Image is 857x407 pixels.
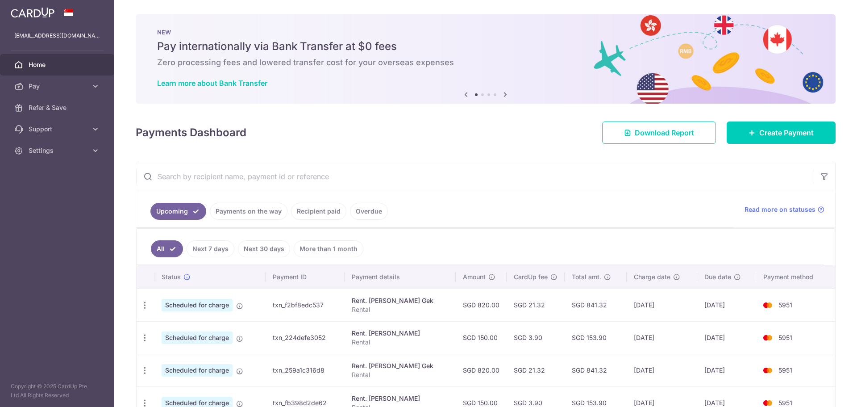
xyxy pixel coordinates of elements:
th: Payment method [756,265,835,289]
img: Bank transfer banner [136,14,836,104]
h5: Pay internationally via Bank Transfer at $0 fees [157,39,814,54]
a: Next 30 days [238,240,290,257]
span: Settings [29,146,87,155]
span: 5951 [778,399,792,407]
span: Home [29,60,87,69]
div: Rent. [PERSON_NAME] [352,394,449,403]
td: txn_259a1c316d8 [266,354,345,386]
a: Overdue [350,203,388,220]
div: Rent. [PERSON_NAME] Gek [352,296,449,305]
span: Due date [704,273,731,281]
span: 5951 [778,366,792,374]
img: Bank Card [759,332,777,343]
h6: Zero processing fees and lowered transfer cost for your overseas expenses [157,57,814,68]
td: [DATE] [697,354,756,386]
td: SGD 21.32 [507,354,565,386]
span: Status [162,273,181,281]
span: Read more on statuses [745,205,815,214]
td: [DATE] [627,289,697,321]
img: CardUp [11,7,54,18]
span: Download Report [635,127,694,138]
span: Support [29,125,87,134]
th: Payment ID [266,265,345,289]
a: Payments on the way [210,203,287,220]
a: Learn more about Bank Transfer [157,79,267,88]
span: Pay [29,82,87,91]
td: [DATE] [627,354,697,386]
a: Recipient paid [291,203,346,220]
span: Create Payment [759,127,814,138]
p: Rental [352,305,449,314]
p: [EMAIL_ADDRESS][DOMAIN_NAME] [14,31,100,40]
p: Rental [352,370,449,379]
td: SGD 153.90 [565,321,627,354]
td: SGD 820.00 [456,354,507,386]
img: Bank Card [759,365,777,376]
div: Rent. [PERSON_NAME] [352,329,449,338]
span: Charge date [634,273,670,281]
td: SGD 150.00 [456,321,507,354]
td: SGD 841.32 [565,289,627,321]
td: SGD 820.00 [456,289,507,321]
p: Rental [352,338,449,347]
a: Read more on statuses [745,205,824,214]
span: 5951 [778,334,792,341]
a: Download Report [602,122,716,144]
td: txn_224defe3052 [266,321,345,354]
td: SGD 841.32 [565,354,627,386]
td: txn_f2bf8edc537 [266,289,345,321]
div: Rent. [PERSON_NAME] Gek [352,361,449,370]
span: 5951 [778,301,792,309]
input: Search by recipient name, payment id or reference [136,162,814,191]
a: Upcoming [150,203,206,220]
h4: Payments Dashboard [136,125,246,141]
span: Amount [463,273,486,281]
span: CardUp fee [514,273,548,281]
td: [DATE] [697,321,756,354]
img: Bank Card [759,300,777,310]
td: SGD 3.90 [507,321,565,354]
p: NEW [157,29,814,36]
span: Total amt. [572,273,601,281]
span: Scheduled for charge [162,331,233,344]
a: More than 1 month [294,240,363,257]
th: Payment details [345,265,456,289]
td: [DATE] [697,289,756,321]
td: [DATE] [627,321,697,354]
a: Next 7 days [187,240,234,257]
a: Create Payment [727,122,836,144]
span: Scheduled for charge [162,299,233,311]
a: All [151,240,183,257]
span: Refer & Save [29,103,87,112]
span: Scheduled for charge [162,364,233,377]
td: SGD 21.32 [507,289,565,321]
